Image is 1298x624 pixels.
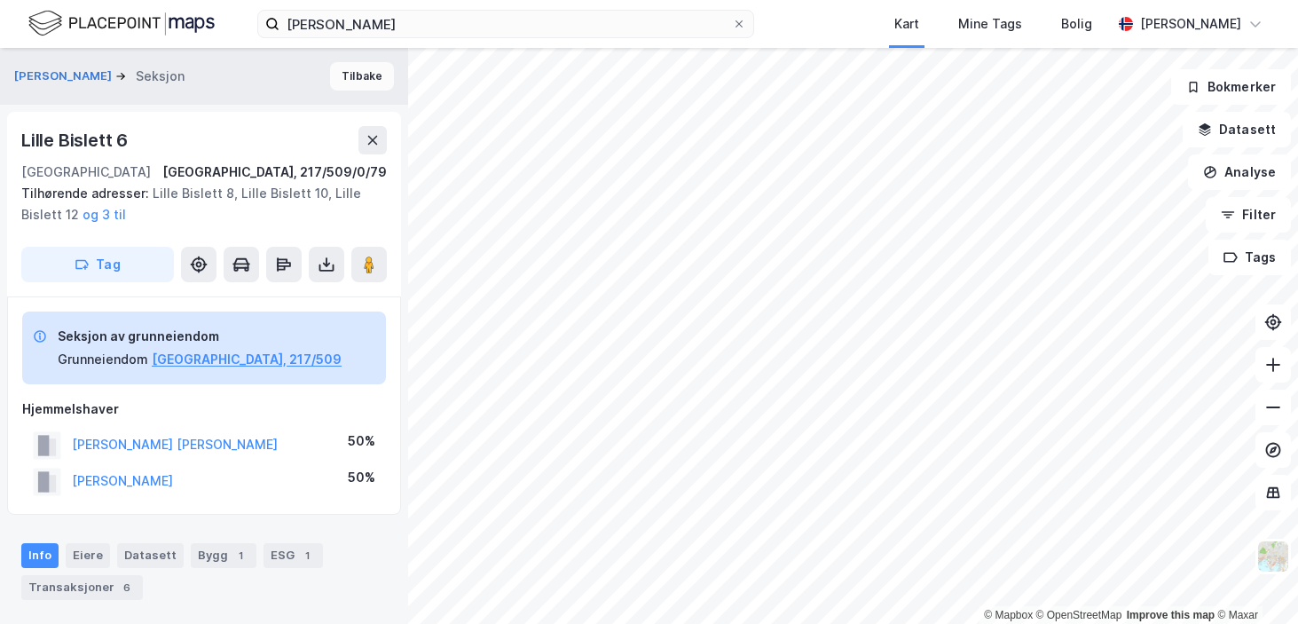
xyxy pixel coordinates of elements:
div: 1 [232,547,249,565]
button: Filter [1206,197,1291,233]
div: Lille Bislett 6 [21,126,131,154]
button: [GEOGRAPHIC_DATA], 217/509 [152,349,342,370]
button: Datasett [1183,112,1291,147]
div: Eiere [66,543,110,568]
div: [PERSON_NAME] [1140,13,1241,35]
div: Datasett [117,543,184,568]
button: Analyse [1188,154,1291,190]
div: Hjemmelshaver [22,399,386,420]
input: Søk på adresse, matrikkel, gårdeiere, leietakere eller personer [279,11,732,37]
div: Seksjon [136,66,185,87]
div: [GEOGRAPHIC_DATA], 217/509/0/79 [162,162,387,183]
div: Lille Bislett 8, Lille Bislett 10, Lille Bislett 12 [21,183,373,225]
div: 6 [118,579,136,596]
div: Info [21,543,59,568]
img: logo.f888ab2527a4732fd821a326f86c7f29.svg [28,8,215,39]
div: Seksjon av grunneiendom [58,326,342,347]
a: OpenStreetMap [1036,609,1122,621]
a: Improve this map [1127,609,1215,621]
iframe: Chat Widget [1209,539,1298,624]
button: Tilbake [330,62,394,91]
div: Transaksjoner [21,575,143,600]
div: 50% [348,430,375,452]
div: 50% [348,467,375,488]
a: Mapbox [984,609,1033,621]
div: Mine Tags [958,13,1022,35]
div: 1 [298,547,316,565]
button: Tag [21,247,174,282]
div: Grunneiendom [58,349,148,370]
div: Bolig [1061,13,1092,35]
div: ESG [264,543,323,568]
button: Tags [1208,240,1291,275]
div: Kart [894,13,919,35]
div: Bygg [191,543,256,568]
button: [PERSON_NAME] [14,67,115,85]
button: Bokmerker [1171,69,1291,105]
span: Tilhørende adresser: [21,186,153,201]
div: [GEOGRAPHIC_DATA] [21,162,151,183]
